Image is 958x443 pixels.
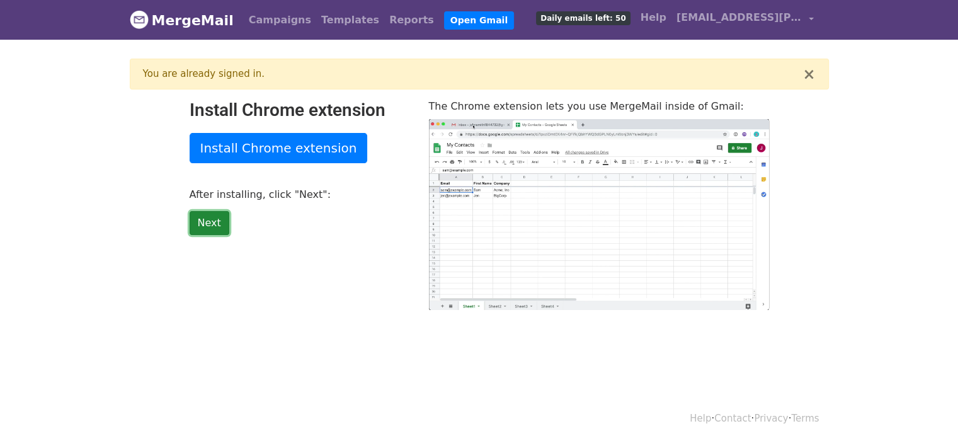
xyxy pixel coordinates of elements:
[714,413,751,424] a: Contact
[754,413,788,424] a: Privacy
[143,67,803,81] div: You are already signed in.
[802,67,815,82] button: ×
[444,11,514,30] a: Open Gmail
[676,10,802,25] span: [EMAIL_ADDRESS][PERSON_NAME][DOMAIN_NAME]
[671,5,819,35] a: [EMAIL_ADDRESS][PERSON_NAME][DOMAIN_NAME]
[895,383,958,443] iframe: Chat Widget
[636,5,671,30] a: Help
[429,100,769,113] p: The Chrome extension lets you use MergeMail inside of Gmail:
[244,8,316,33] a: Campaigns
[190,188,410,201] p: After installing, click "Next":
[316,8,384,33] a: Templates
[190,100,410,121] h2: Install Chrome extension
[130,7,234,33] a: MergeMail
[190,211,229,235] a: Next
[130,10,149,29] img: MergeMail logo
[690,413,711,424] a: Help
[531,5,635,30] a: Daily emails left: 50
[384,8,439,33] a: Reports
[190,133,368,163] a: Install Chrome extension
[791,413,819,424] a: Terms
[536,11,630,25] span: Daily emails left: 50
